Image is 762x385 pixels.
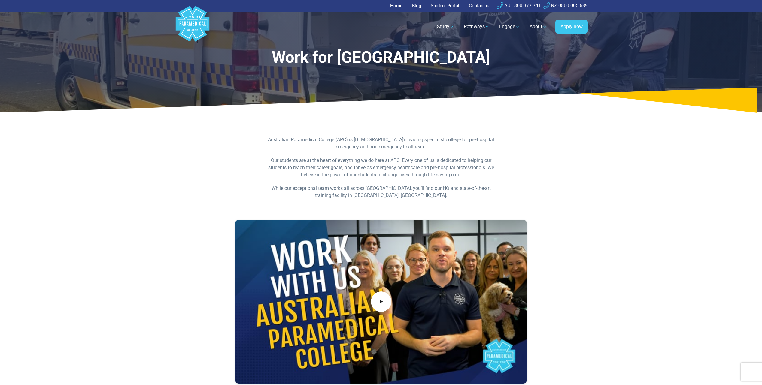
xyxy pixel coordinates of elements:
[433,18,458,35] a: Study
[265,136,497,151] p: Australian Paramedical College (APC) is [DEMOGRAPHIC_DATA]’s leading specialist college for pre-h...
[265,157,497,178] p: Our students are at the heart of everything we do here at APC. Every one of us is dedicated to he...
[555,20,588,34] a: Apply now
[205,48,557,67] h1: Work for [GEOGRAPHIC_DATA]
[497,3,541,8] a: AU 1300 377 741
[496,18,524,35] a: Engage
[526,18,551,35] a: About
[543,3,588,8] a: NZ 0800 005 689
[460,18,493,35] a: Pathways
[265,185,497,199] p: While our exceptional team works all across [GEOGRAPHIC_DATA], you’ll find our HQ and state-of-th...
[175,12,211,42] a: Australian Paramedical College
